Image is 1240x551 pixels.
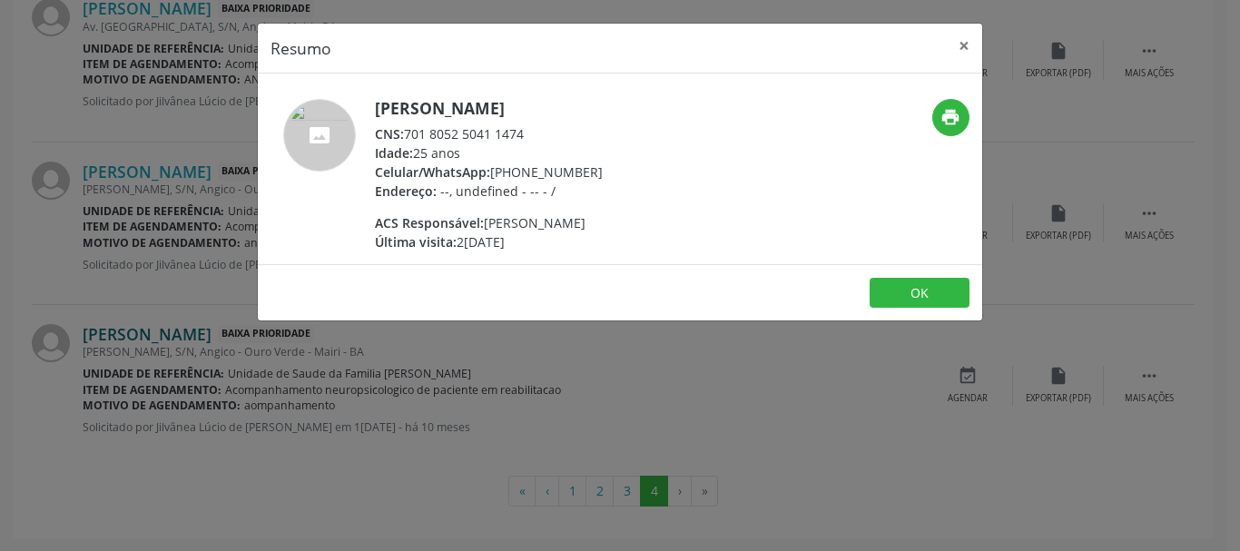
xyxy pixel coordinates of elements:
div: [PERSON_NAME] [375,213,603,232]
h5: [PERSON_NAME] [375,99,603,118]
span: --, undefined - -- - / [440,182,556,200]
button: Close [946,24,982,68]
div: 701 8052 5041 1474 [375,124,603,143]
i: print [940,107,960,127]
div: 2[DATE] [375,232,603,251]
span: CNS: [375,125,404,143]
h5: Resumo [271,36,331,60]
span: ACS Responsável: [375,214,484,231]
span: Última visita: [375,233,457,251]
span: Endereço: [375,182,437,200]
img: accompaniment [283,99,356,172]
button: OK [870,278,969,309]
span: Celular/WhatsApp: [375,163,490,181]
div: [PHONE_NUMBER] [375,162,603,182]
div: 25 anos [375,143,603,162]
span: Idade: [375,144,413,162]
button: print [932,99,969,136]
